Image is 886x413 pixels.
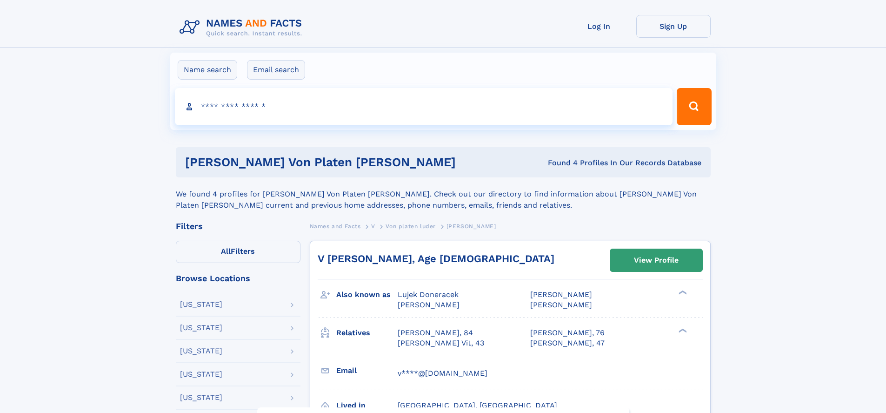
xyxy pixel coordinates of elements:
[180,394,222,401] div: [US_STATE]
[610,249,702,271] a: View Profile
[336,363,398,379] h3: Email
[677,88,711,125] button: Search Button
[398,338,484,348] a: [PERSON_NAME] Vit, 43
[386,223,436,230] span: Von platen luder
[175,88,673,125] input: search input
[178,60,237,80] label: Name search
[176,222,300,230] div: Filters
[446,223,496,230] span: [PERSON_NAME]
[310,220,361,232] a: Names and Facts
[676,327,687,333] div: ❯
[180,324,222,332] div: [US_STATE]
[530,300,592,309] span: [PERSON_NAME]
[398,328,473,338] a: [PERSON_NAME], 84
[530,328,605,338] a: [PERSON_NAME], 76
[318,253,554,264] a: V [PERSON_NAME], Age [DEMOGRAPHIC_DATA]
[634,250,679,271] div: View Profile
[636,15,711,38] a: Sign Up
[336,287,398,303] h3: Also known as
[386,220,436,232] a: Von platen luder
[502,158,701,168] div: Found 4 Profiles In Our Records Database
[371,220,375,232] a: V
[221,247,231,256] span: All
[176,274,300,283] div: Browse Locations
[176,15,310,40] img: Logo Names and Facts
[176,241,300,263] label: Filters
[176,177,711,211] div: We found 4 profiles for [PERSON_NAME] Von Platen [PERSON_NAME]. Check out our directory to find i...
[676,290,687,296] div: ❯
[398,300,460,309] span: [PERSON_NAME]
[398,290,459,299] span: Lujek Doneracek
[530,290,592,299] span: [PERSON_NAME]
[180,371,222,378] div: [US_STATE]
[336,325,398,341] h3: Relatives
[530,338,605,348] a: [PERSON_NAME], 47
[185,156,502,168] h1: [PERSON_NAME] Von Platen [PERSON_NAME]
[371,223,375,230] span: V
[247,60,305,80] label: Email search
[180,301,222,308] div: [US_STATE]
[398,401,557,410] span: [GEOGRAPHIC_DATA], [GEOGRAPHIC_DATA]
[562,15,636,38] a: Log In
[180,347,222,355] div: [US_STATE]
